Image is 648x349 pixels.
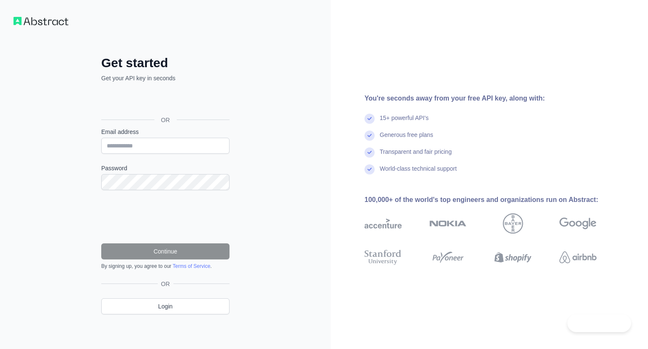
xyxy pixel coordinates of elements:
[101,263,229,270] div: By signing up, you agree to our .
[101,298,229,314] a: Login
[380,114,429,131] div: 15+ powerful API's
[380,147,452,164] div: Transparent and fair pricing
[380,164,457,181] div: World-class technical support
[364,195,624,205] div: 100,000+ of the world's top engineers and organizations run on Abstract:
[364,213,402,234] img: accenture
[101,164,229,172] label: Password
[101,243,229,259] button: Continue
[429,248,467,267] img: payoneer
[364,93,624,104] div: You're seconds away from your free API key, along with:
[364,114,375,124] img: check mark
[559,248,597,267] img: airbnb
[13,17,68,25] img: Workflow
[364,248,402,267] img: stanford university
[154,116,177,124] span: OR
[429,213,467,234] img: nokia
[364,164,375,174] img: check mark
[559,213,597,234] img: google
[101,55,229,71] h2: Get started
[567,314,631,332] iframe: Toggle Customer Support
[503,213,523,234] img: bayer
[97,92,232,110] iframe: Sign in with Google Button
[380,131,433,147] div: Generous free plans
[158,280,173,288] span: OR
[101,74,229,82] p: Get your API key in seconds
[101,128,229,136] label: Email address
[494,248,532,267] img: shopify
[101,200,229,233] iframe: reCAPTCHA
[364,131,375,141] img: check mark
[173,263,210,269] a: Terms of Service
[364,147,375,158] img: check mark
